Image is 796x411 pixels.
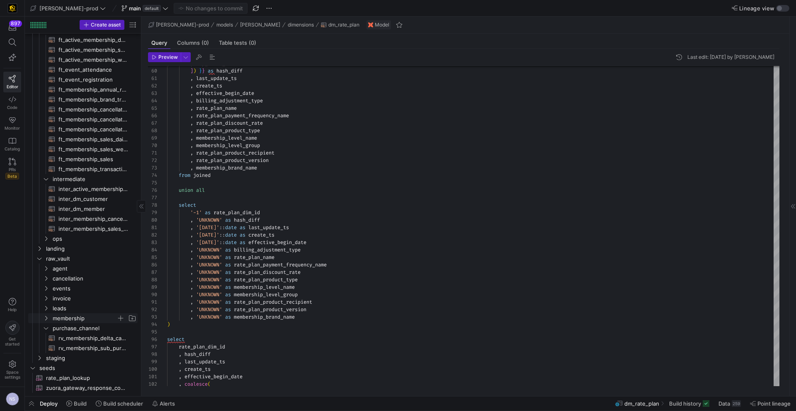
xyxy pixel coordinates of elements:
span: all [196,187,205,193]
span: Catalog [5,146,20,151]
span: ft_membership_transaction​​​​​​​​​​ [58,164,128,174]
a: Code [3,92,21,113]
div: Press SPACE to select this row. [28,124,138,134]
span: ft_membership_annual_retention​​​​​​​​​​ [58,85,128,94]
span: as [225,306,231,313]
button: [PERSON_NAME] [238,20,282,30]
button: maindefault [119,3,170,14]
a: inter_membership_sales_forecast​​​​​​​​​​ [28,224,138,234]
div: 79 [148,209,157,216]
div: 72 [148,157,157,164]
span: } [202,68,205,74]
a: rv_membership_sub_purchase_channel​​​​​​​​​​ [28,343,138,353]
span: Table tests [219,40,256,46]
span: rate_plan_discount_rate [196,120,263,126]
span: , [190,157,193,164]
span: 'UNKNOWN' [196,284,222,290]
span: rv_membership_delta_campaign_member​​​​​​​​​​ [58,334,128,343]
a: inter_membership_cancellations_forecast​​​​​​​​​​ [28,214,138,224]
span: , [190,261,193,268]
span: 'UNKNOWN' [196,269,222,276]
span: Editor [7,84,18,89]
div: Press SPACE to select this row. [28,323,138,333]
div: Press SPACE to select this row. [28,194,138,204]
button: Preview [148,52,181,62]
a: ft_membership_cancellations_daily_forecast​​​​​​​​​​ [28,104,138,114]
span: raw_vault [46,254,136,264]
div: Press SPACE to select this row. [28,104,138,114]
span: cancellation [53,274,136,283]
span: (0) [249,40,256,46]
span: as [225,299,231,305]
span: rate_plan_lookup​​​​​​ [46,373,128,383]
div: 259 [732,400,741,407]
div: Press SPACE to select this row. [28,333,138,343]
div: Press SPACE to select this row. [28,55,138,65]
span: inter_dm_customer​​​​​​​​​​ [58,194,128,204]
button: NS [3,390,21,408]
span: rate_plan_name [234,254,274,261]
span: , [190,232,193,238]
div: Press SPACE to select this row. [28,224,138,234]
div: 91 [148,298,157,306]
div: Press SPACE to select this row. [28,264,138,273]
div: 83 [148,239,157,246]
span: Preview [158,54,178,60]
span: purchase_channel [53,324,136,333]
span: 'UNKNOWN' [196,276,222,283]
span: as [240,224,245,231]
span: events [53,284,136,293]
button: Data259 [715,396,745,411]
span: Help [7,307,17,312]
span: as [225,247,231,253]
span: , [190,135,193,141]
div: 90 [148,291,157,298]
span: membership_brand_name [234,314,295,320]
span: ft_active_membership_weekly_forecast​​​​​​​​​​ [58,55,128,65]
span: membership_level_name [196,135,257,141]
span: rate_plan_product_version [234,306,306,313]
button: Create asset [80,20,124,30]
a: ft_event_registration​​​​​​​​​​ [28,75,138,85]
span: 'UNKNOWN' [196,217,222,223]
span: ft_active_membership_snapshot​​​​​​​​​​ [58,45,128,55]
span: , [190,82,193,89]
span: union [179,187,193,193]
button: Point lineage [746,396,794,411]
div: Press SPACE to select this row. [28,303,138,313]
span: inter_membership_cancellations_forecast​​​​​​​​​​ [58,214,128,224]
img: undefined [368,22,373,27]
span: Point lineage [757,400,791,407]
img: https://storage.googleapis.com/y42-prod-data-exchange/images/uAsz27BndGEK0hZWDFeOjoxA7jCwgK9jE472... [8,4,17,12]
span: from [179,172,190,179]
span: ) [193,68,196,74]
a: ft_membership_cancellations_weekly_forecast​​​​​​​​​​ [28,114,138,124]
span: rate_plan_discount_rate [234,269,301,276]
span: [PERSON_NAME] [240,22,280,28]
span: inter_membership_sales_forecast​​​​​​​​​​ [58,224,128,234]
span: inter_active_membership_forecast​​​​​​​​​​ [58,184,128,194]
div: Press SPACE to select this row. [28,144,138,154]
span: default [143,5,161,12]
span: ft_event_registration​​​​​​​​​​ [58,75,128,85]
div: Press SPACE to select this row. [28,283,138,293]
div: 97 [148,343,157,351]
div: 78 [148,201,157,209]
span: as [225,261,231,268]
span: Build [74,400,87,407]
span: seeds [39,363,136,373]
span: ft_membership_cancellations_weekly_forecast​​​​​​​​​​ [58,115,128,124]
a: ft_active_membership_snapshot​​​​​​​​​​ [28,45,138,55]
div: 63 [148,89,157,97]
span: , [190,224,193,231]
a: Spacesettings [3,357,21,383]
span: , [190,142,193,149]
div: Press SPACE to select this row. [28,35,138,45]
a: Catalog [3,134,21,155]
div: Press SPACE to select this row. [28,293,138,303]
span: , [190,150,193,156]
button: Help [3,294,21,316]
span: , [190,306,193,313]
div: 74 [148,172,157,179]
span: as [225,276,231,283]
